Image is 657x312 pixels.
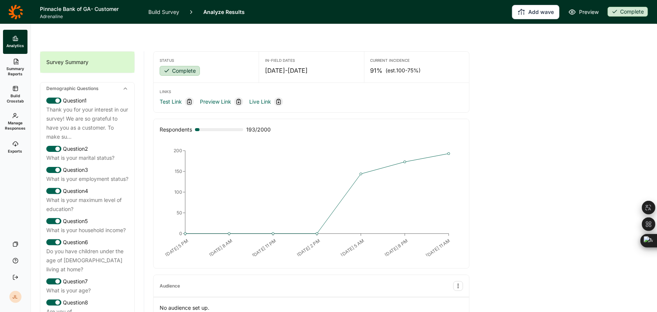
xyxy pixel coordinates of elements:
[425,238,451,258] text: [DATE] 11 AM
[6,66,24,76] span: Summary Reports
[160,283,180,289] div: Audience
[185,97,194,106] div: Copy link
[384,238,409,258] text: [DATE] 8 PM
[5,120,26,131] span: Manage Responses
[160,97,182,106] a: Test Link
[46,105,128,141] div: Thank you for your interest in our survey! We are so grateful to have you as a customer. To make ...
[512,5,559,19] button: Add wave
[608,7,648,17] button: Complete
[177,210,182,216] tspan: 50
[370,58,463,63] div: Current Incidence
[3,54,27,81] a: Summary Reports
[3,81,27,108] a: Build Crosstab
[46,298,128,307] div: Question 8
[46,165,128,174] div: Question 3
[251,238,277,258] text: [DATE] 11 PM
[179,231,182,236] tspan: 0
[6,43,24,48] span: Analytics
[40,52,134,73] div: Survey Summary
[174,189,182,195] tspan: 100
[296,238,321,258] text: [DATE] 2 PM
[40,5,139,14] h1: Pinnacle Bank of GA- Customer
[46,96,128,105] div: Question 1
[46,174,128,184] div: What is your employment status?
[265,66,358,75] div: [DATE] - [DATE]
[246,125,271,134] span: 193 / 2000
[46,247,128,274] div: Do you have children under the age of [DEMOGRAPHIC_DATA] living at home?
[46,226,128,235] div: What is your household income?
[46,187,128,196] div: Question 4
[46,144,128,153] div: Question 2
[174,148,182,153] tspan: 200
[3,135,27,159] a: Exports
[46,277,128,286] div: Question 7
[175,168,182,174] tspan: 150
[249,97,271,106] a: Live Link
[160,66,200,76] button: Complete
[200,97,231,106] a: Preview Link
[40,83,134,95] div: Demographic Questions
[40,14,139,20] span: Adrenaline
[46,217,128,226] div: Question 5
[274,97,283,106] div: Copy link
[46,286,128,295] div: What is your age?
[3,30,27,54] a: Analytics
[3,108,27,135] a: Manage Responses
[453,281,463,291] button: Audience Options
[164,238,189,258] text: [DATE] 5 PM
[340,238,365,258] text: [DATE] 5 AM
[208,238,233,258] text: [DATE] 8 AM
[234,97,243,106] div: Copy link
[8,148,23,154] span: Exports
[46,153,128,162] div: What is your marital status?
[569,8,599,17] a: Preview
[579,8,599,17] span: Preview
[160,58,253,63] div: Status
[46,238,128,247] div: Question 6
[9,291,21,303] div: JL
[160,89,463,94] div: Links
[386,67,421,74] span: (est. 100-75% )
[370,66,383,75] span: 91%
[46,196,128,214] div: What is your maximum level of education?
[6,93,24,104] span: Build Crosstab
[160,125,192,134] div: Respondents
[265,58,358,63] div: In-Field Dates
